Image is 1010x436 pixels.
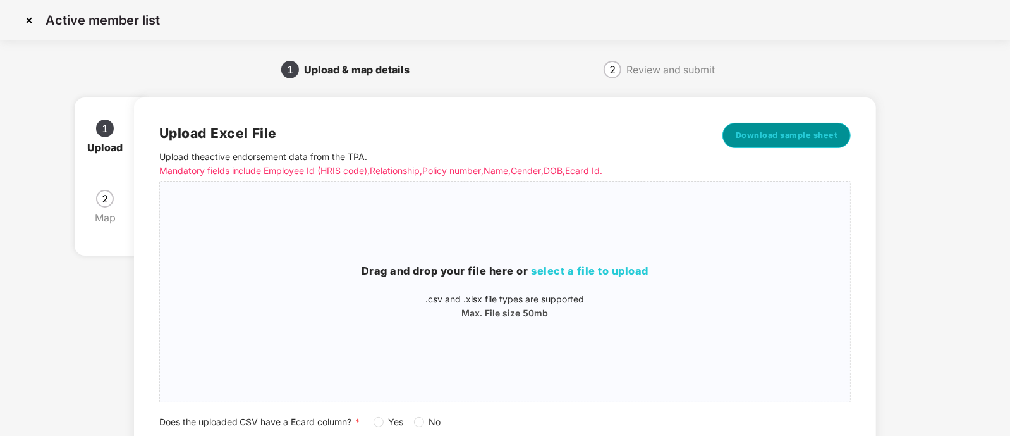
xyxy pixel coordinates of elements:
[46,13,160,28] p: Active member list
[19,10,39,30] img: svg+xml;base64,PHN2ZyBpZD0iQ3Jvc3MtMzJ4MzIiIHhtbG5zPSJodHRwOi8vd3d3LnczLm9yZy8yMDAwL3N2ZyIgd2lkdG...
[87,137,133,158] div: Upload
[159,415,851,429] div: Does the uploaded CSV have a Ecard column?
[102,123,108,134] span: 1
[287,65,293,75] span: 1
[159,123,678,144] h2: Upload Excel File
[159,150,678,178] p: Upload the active endorsement data from the TPA .
[626,59,715,80] div: Review and submit
[304,59,420,80] div: Upload & map details
[424,415,446,429] span: No
[736,129,838,142] span: Download sample sheet
[160,263,851,280] h3: Drag and drop your file here or
[102,194,108,204] span: 2
[384,415,409,429] span: Yes
[532,265,649,277] span: select a file to upload
[160,306,851,320] p: Max. File size 50mb
[160,182,851,402] span: Drag and drop your file here orselect a file to upload.csv and .xlsx file types are supportedMax....
[609,65,616,75] span: 2
[722,123,851,148] button: Download sample sheet
[159,164,678,178] p: Mandatory fields include Employee Id (HRIS code), Relationship, Policy number, Name, Gender, DOB,...
[95,208,126,228] div: Map
[160,292,851,306] p: .csv and .xlsx file types are supported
